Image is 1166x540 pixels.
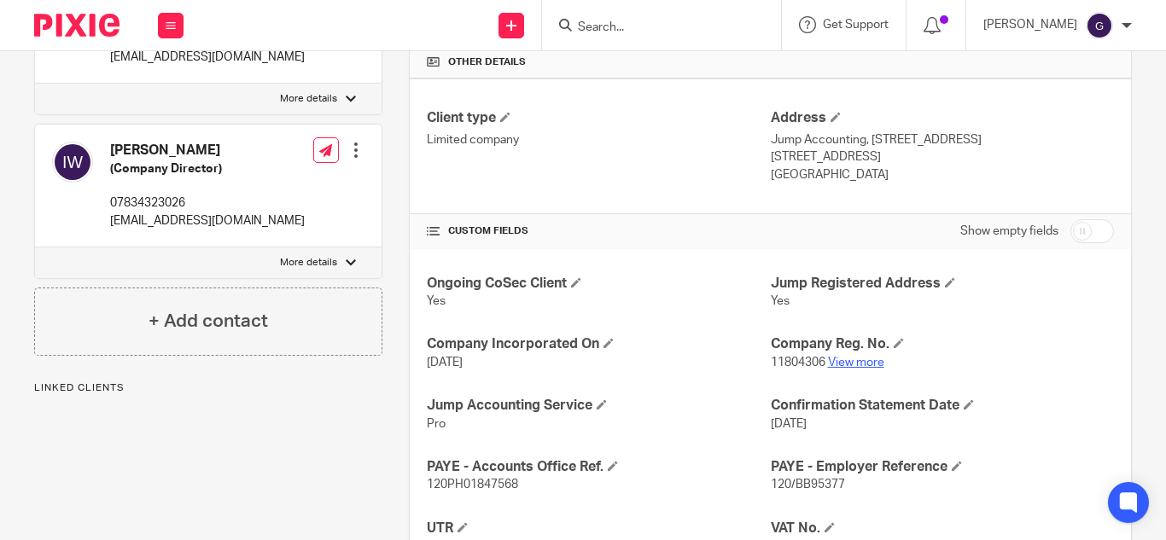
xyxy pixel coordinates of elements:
h4: + Add contact [149,308,268,334]
span: [DATE] [771,418,807,430]
h4: Client type [427,109,770,127]
img: Pixie [34,14,120,37]
p: Limited company [427,131,770,148]
h4: VAT No. [771,520,1114,537]
p: More details [280,256,337,270]
span: 120PH01847568 [427,479,518,491]
h5: (Company Director) [110,160,305,177]
a: View more [828,357,884,369]
h4: UTR [427,520,770,537]
span: Yes [427,295,446,307]
span: Get Support [823,19,889,31]
p: Jump Accounting, [STREET_ADDRESS] [771,131,1114,148]
h4: Company Reg. No. [771,335,1114,353]
h4: Address [771,109,1114,127]
h4: Company Incorporated On [427,335,770,353]
label: Show empty fields [960,223,1058,240]
h4: CUSTOM FIELDS [427,224,770,238]
h4: Ongoing CoSec Client [427,275,770,293]
span: Other details [448,55,526,69]
img: svg%3E [52,142,93,183]
p: [GEOGRAPHIC_DATA] [771,166,1114,183]
p: [EMAIL_ADDRESS][DOMAIN_NAME] [110,49,305,66]
p: Linked clients [34,381,382,395]
p: [STREET_ADDRESS] [771,148,1114,165]
p: [PERSON_NAME] [983,16,1077,33]
h4: Confirmation Statement Date [771,397,1114,415]
h4: PAYE - Employer Reference [771,458,1114,476]
span: Yes [771,295,790,307]
h4: PAYE - Accounts Office Ref. [427,458,770,476]
h4: Jump Accounting Service [427,397,770,415]
p: [EMAIL_ADDRESS][DOMAIN_NAME] [110,212,305,229]
h4: [PERSON_NAME] [110,142,305,160]
h4: Jump Registered Address [771,275,1114,293]
span: [DATE] [427,357,463,369]
span: Pro [427,418,446,430]
span: 120/BB95377 [771,479,845,491]
p: 07834323026 [110,195,305,212]
img: svg%3E [1086,12,1113,39]
p: More details [280,92,337,106]
input: Search [576,20,730,36]
span: 11804306 [771,357,825,369]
